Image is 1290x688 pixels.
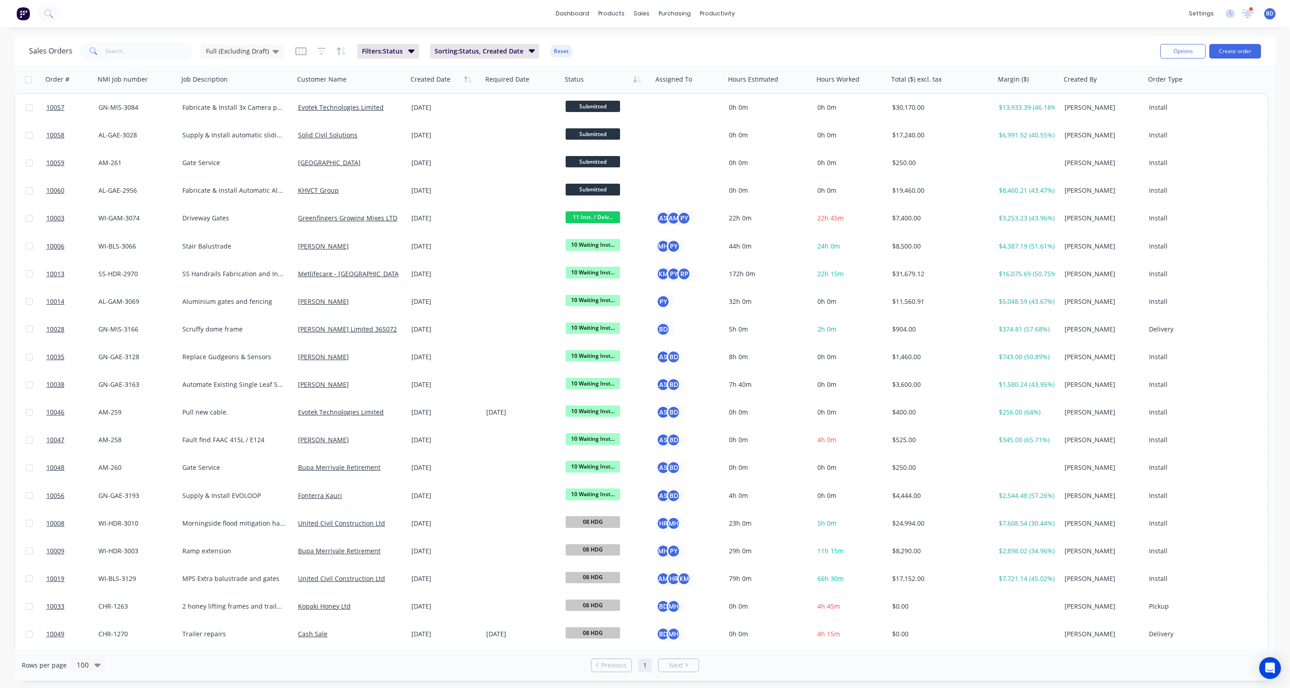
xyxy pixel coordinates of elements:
[1149,435,1205,444] div: Install
[98,242,171,251] div: WI-BLS-3066
[182,158,285,167] div: Gate Service
[654,7,695,20] div: purchasing
[729,269,806,278] div: 172h 0m
[999,242,1055,251] div: $4,387.19 (51.61%)
[46,426,98,454] a: 10047
[182,463,285,472] div: Gate Service
[656,627,670,641] div: BD
[1065,325,1138,334] div: [PERSON_NAME]
[669,661,683,670] span: Next
[729,463,806,472] div: 0h 0m
[667,378,680,391] div: BD
[892,186,987,195] div: $19,460.00
[46,205,98,232] a: 10003
[46,482,98,509] a: 10056
[638,659,652,672] a: Page 1 is your current page
[411,491,479,500] div: [DATE]
[46,269,64,278] span: 10013
[46,186,64,195] span: 10060
[892,435,987,444] div: $525.00
[656,211,670,225] div: AS
[999,380,1055,389] div: $1,580.24 (43.95%)
[1065,214,1138,223] div: [PERSON_NAME]
[98,75,148,84] div: NMI Job number
[566,461,620,472] span: 10 Waiting Inst...
[46,491,64,500] span: 10056
[435,47,523,56] span: Sorting: Status, Created Date
[411,380,479,389] div: [DATE]
[817,131,836,139] span: 0h 0m
[892,131,987,140] div: $17,240.00
[892,408,987,417] div: $400.00
[98,491,171,500] div: GN-GAE-3193
[298,380,349,389] a: [PERSON_NAME]
[550,45,572,58] button: Reset
[566,516,620,527] span: 08 HDG
[998,75,1029,84] div: Margin ($)
[46,380,64,389] span: 10038
[566,322,620,334] span: 10 Waiting Inst...
[566,378,620,389] span: 10 Waiting Inst...
[298,158,361,167] a: [GEOGRAPHIC_DATA]
[566,433,620,444] span: 10 Waiting Inst...
[182,214,285,223] div: Driveway Gates
[601,661,627,670] span: Previous
[729,297,806,306] div: 32h 0m
[45,75,69,84] div: Order #
[1065,242,1138,251] div: [PERSON_NAME]
[817,491,836,500] span: 0h 0m
[1149,297,1205,306] div: Install
[667,572,680,586] div: HR
[1065,269,1138,278] div: [PERSON_NAME]
[411,435,479,444] div: [DATE]
[892,269,987,278] div: $31,679.12
[1065,158,1138,167] div: [PERSON_NAME]
[1065,435,1138,444] div: [PERSON_NAME]
[1259,657,1281,679] div: Open Intercom Messenger
[298,546,381,555] a: Bupa Merrivale Retirement
[667,544,680,558] div: PY
[1064,75,1097,84] div: Created By
[182,103,285,112] div: Fabricate & Install 3x Camera poles
[411,214,479,223] div: [DATE]
[46,214,64,223] span: 10003
[892,214,987,223] div: $7,400.00
[656,378,680,391] button: ASBD
[566,184,620,195] span: Submitted
[817,158,836,167] span: 0h 0m
[182,186,285,195] div: Fabricate & Install Automatic Aluminium Sliding Gate
[46,242,64,251] span: 10006
[46,593,98,620] a: 10033
[656,322,670,336] button: BD
[667,405,680,419] div: BD
[729,380,806,389] div: 7h 40m
[411,131,479,140] div: [DATE]
[298,103,384,112] a: Evotek Technologies Limited
[656,239,670,253] div: MH
[105,42,194,60] input: Search...
[729,158,806,167] div: 0h 0m
[98,463,171,472] div: AM-260
[656,461,670,474] div: AS
[1149,491,1205,500] div: Install
[1065,380,1138,389] div: [PERSON_NAME]
[1149,131,1205,140] div: Install
[656,572,691,586] button: AMHRKM
[411,186,479,195] div: [DATE]
[46,325,64,334] span: 10028
[667,461,680,474] div: BD
[46,233,98,260] a: 10006
[656,461,680,474] button: ASBD
[656,350,680,364] button: ASBD
[817,325,836,333] span: 2h 0m
[551,7,594,20] a: dashboard
[729,491,806,500] div: 4h 0m
[46,546,64,556] span: 10009
[46,131,64,140] span: 10058
[566,156,620,167] span: Submitted
[298,519,385,527] a: United Civil Construction Ltd
[817,380,836,389] span: 0h 0m
[695,7,739,20] div: productivity
[1065,491,1138,500] div: [PERSON_NAME]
